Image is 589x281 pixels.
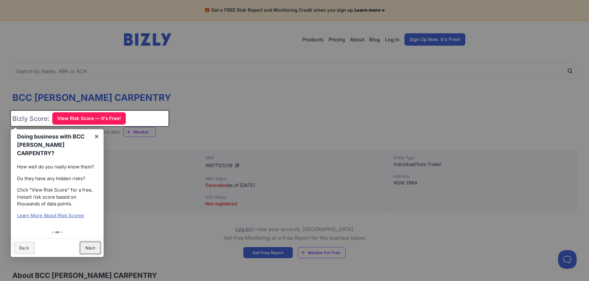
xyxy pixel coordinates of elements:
[80,242,100,254] a: Next
[17,175,97,182] p: Do they have any hidden risks?
[17,132,89,157] h1: Doing business with BCC [PERSON_NAME] CARPENTRY?
[17,187,97,208] p: Click “View Risk Score” for a free, instant risk score based on thousands of data points.
[17,213,84,218] a: Learn More About Risk Scores
[14,242,35,254] a: Back
[17,163,97,171] p: How well do you really know them?
[90,129,104,143] a: ×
